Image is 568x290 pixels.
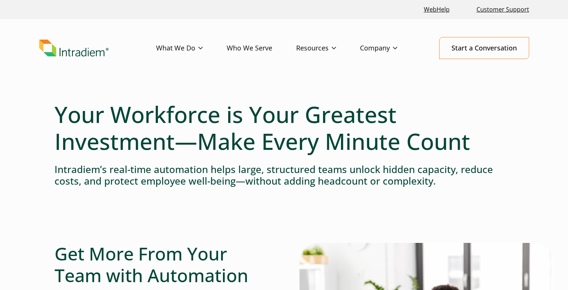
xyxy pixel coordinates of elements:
a: Who We Serve [227,37,296,59]
img: Intradiem [39,40,109,57]
h4: Intradiem’s real-time automation helps large, structured teams unlock hidden capacity, reduce cos... [55,164,514,187]
a: What We Do [156,37,227,59]
h2: Get More From Your Team with Automation [55,243,269,286]
a: Start a Conversation [439,37,529,59]
a: Customer Support [474,1,532,18]
a: Link to homepage of Intradiem [39,40,156,57]
h1: Your Workforce is Your Greatest Investment—Make Every Minute Count [55,101,514,155]
a: Resources [296,37,360,59]
a: Company [360,37,421,59]
a: Link opens in a new window [421,1,453,18]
